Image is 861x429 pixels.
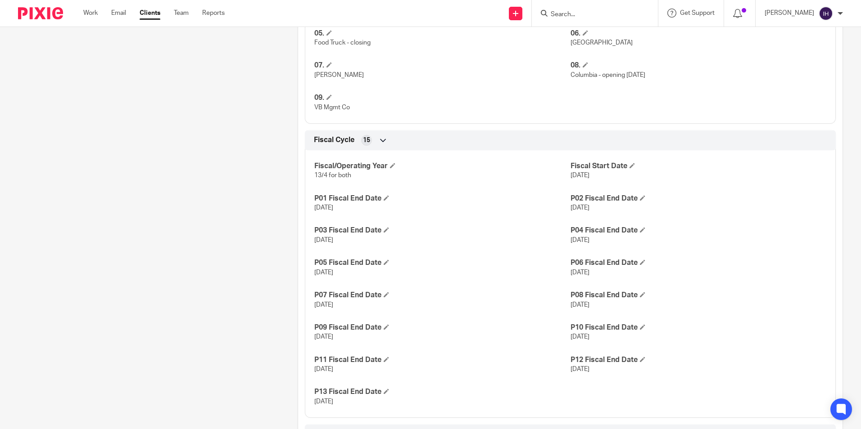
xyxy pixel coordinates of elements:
[314,290,570,300] h4: P07 Fiscal End Date
[571,269,589,276] span: [DATE]
[314,355,570,365] h4: P11 Fiscal End Date
[314,93,570,103] h4: 09.
[571,72,645,78] span: Columbia - opening [DATE]
[819,6,833,21] img: svg%3E
[571,355,826,365] h4: P12 Fiscal End Date
[571,205,589,211] span: [DATE]
[314,161,570,171] h4: Fiscal/Operating Year
[571,226,826,235] h4: P04 Fiscal End Date
[314,61,570,70] h4: 07.
[314,258,570,268] h4: P05 Fiscal End Date
[571,302,589,308] span: [DATE]
[314,194,570,203] h4: P01 Fiscal End Date
[314,334,333,340] span: [DATE]
[571,61,826,70] h4: 08.
[571,172,589,179] span: [DATE]
[314,72,364,78] span: [PERSON_NAME]
[111,9,126,18] a: Email
[202,9,225,18] a: Reports
[571,161,826,171] h4: Fiscal Start Date
[314,398,333,405] span: [DATE]
[314,29,570,38] h4: 05.
[314,269,333,276] span: [DATE]
[83,9,98,18] a: Work
[314,40,371,46] span: Food Truck - closing
[571,29,826,38] h4: 06.
[571,323,826,332] h4: P10 Fiscal End Date
[140,9,160,18] a: Clients
[571,334,589,340] span: [DATE]
[314,302,333,308] span: [DATE]
[571,290,826,300] h4: P08 Fiscal End Date
[314,237,333,243] span: [DATE]
[314,387,570,397] h4: P13 Fiscal End Date
[571,40,633,46] span: [GEOGRAPHIC_DATA]
[680,10,715,16] span: Get Support
[314,226,570,235] h4: P03 Fiscal End Date
[314,205,333,211] span: [DATE]
[314,135,354,145] span: Fiscal Cycle
[571,237,589,243] span: [DATE]
[314,172,351,179] span: 13/4 for both
[765,9,814,18] p: [PERSON_NAME]
[571,258,826,268] h4: P06 Fiscal End Date
[363,136,370,145] span: 15
[18,7,63,19] img: Pixie
[174,9,189,18] a: Team
[314,104,350,111] span: VB Mgmt Co
[550,11,631,19] input: Search
[314,366,333,372] span: [DATE]
[571,366,589,372] span: [DATE]
[571,194,826,203] h4: P02 Fiscal End Date
[314,323,570,332] h4: P09 Fiscal End Date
